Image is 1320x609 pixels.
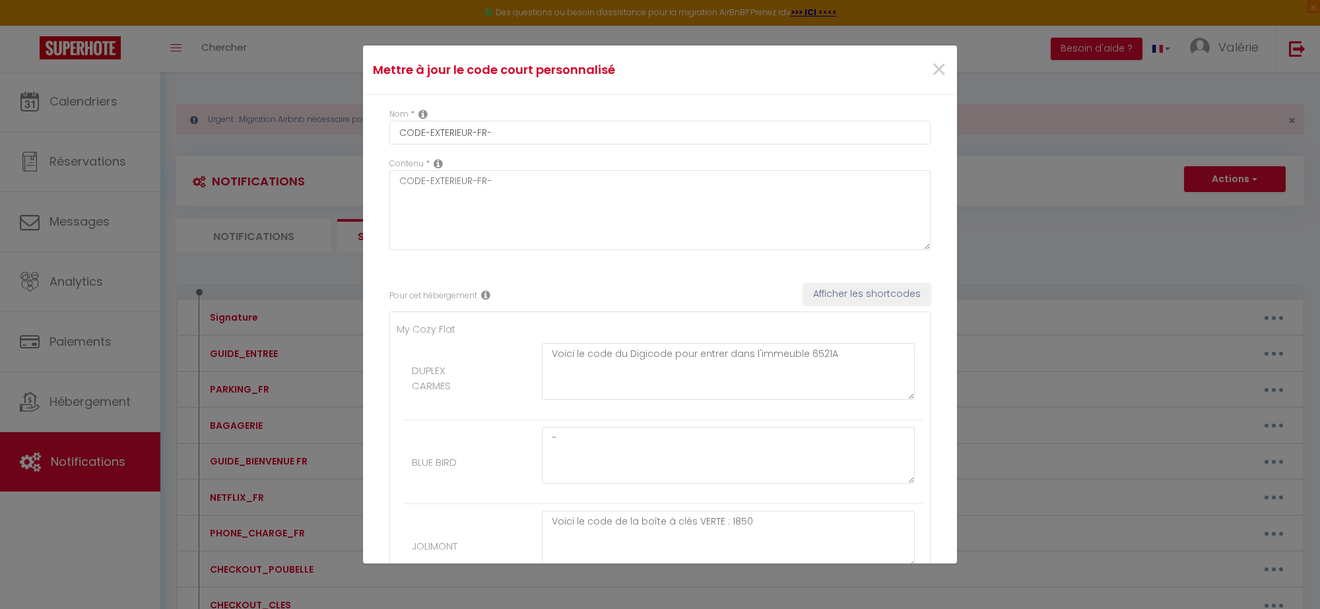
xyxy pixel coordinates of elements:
label: Pour cet hébergement [389,290,477,302]
button: Close [931,56,947,84]
button: Afficher les shortcodes [803,283,931,305]
label: Nom [389,108,409,121]
i: Rental [481,290,490,300]
input: Custom code name [389,121,931,144]
label: BLUE BIRD [412,455,457,470]
label: DUPLEX CARMES [412,363,481,394]
i: Custom short code name [418,109,428,119]
span: × [931,50,947,90]
label: My Cozy Flat [397,322,455,337]
label: Contenu [389,158,424,170]
label: JOLIMONT [412,538,457,554]
h4: Mettre à jour le code court personnalisé [373,61,750,79]
i: Replacable content [434,158,443,169]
